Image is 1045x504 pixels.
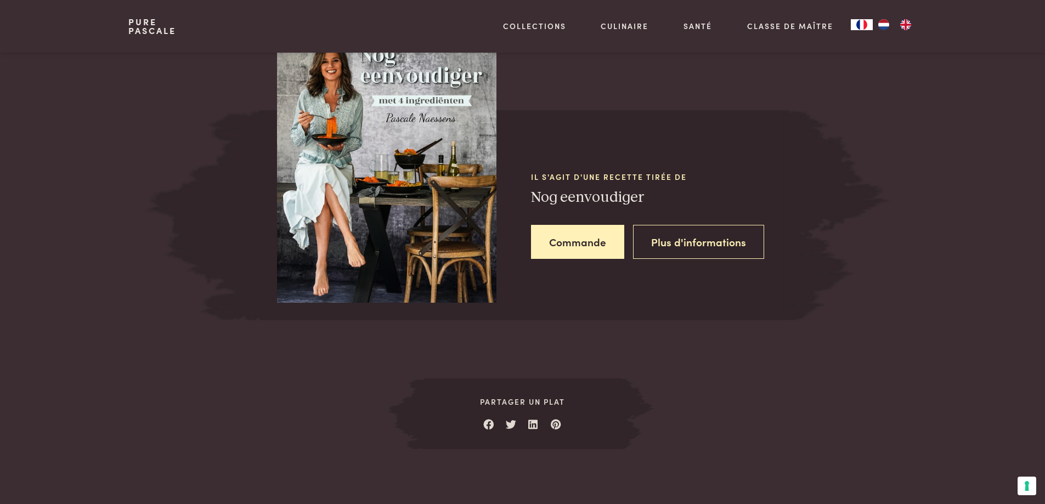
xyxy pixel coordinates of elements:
button: Vos préférences en matière de consentement pour les technologies de suivi [1018,477,1036,495]
a: Collections [503,20,566,32]
a: NL [873,19,895,30]
a: PurePascale [128,18,176,35]
h3: Nog eenvoudiger [531,188,785,207]
a: EN [895,19,917,30]
a: Commande [531,225,624,259]
aside: Language selected: Français [851,19,917,30]
span: Il s'agit d'une recette tirée de [531,171,785,183]
a: Classe de maître [747,20,833,32]
a: Santé [684,20,712,32]
ul: Language list [873,19,917,30]
div: Language [851,19,873,30]
a: Plus d'informations [633,225,764,259]
a: Culinaire [601,20,648,32]
span: Partager un plat [424,396,621,407]
a: FR [851,19,873,30]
